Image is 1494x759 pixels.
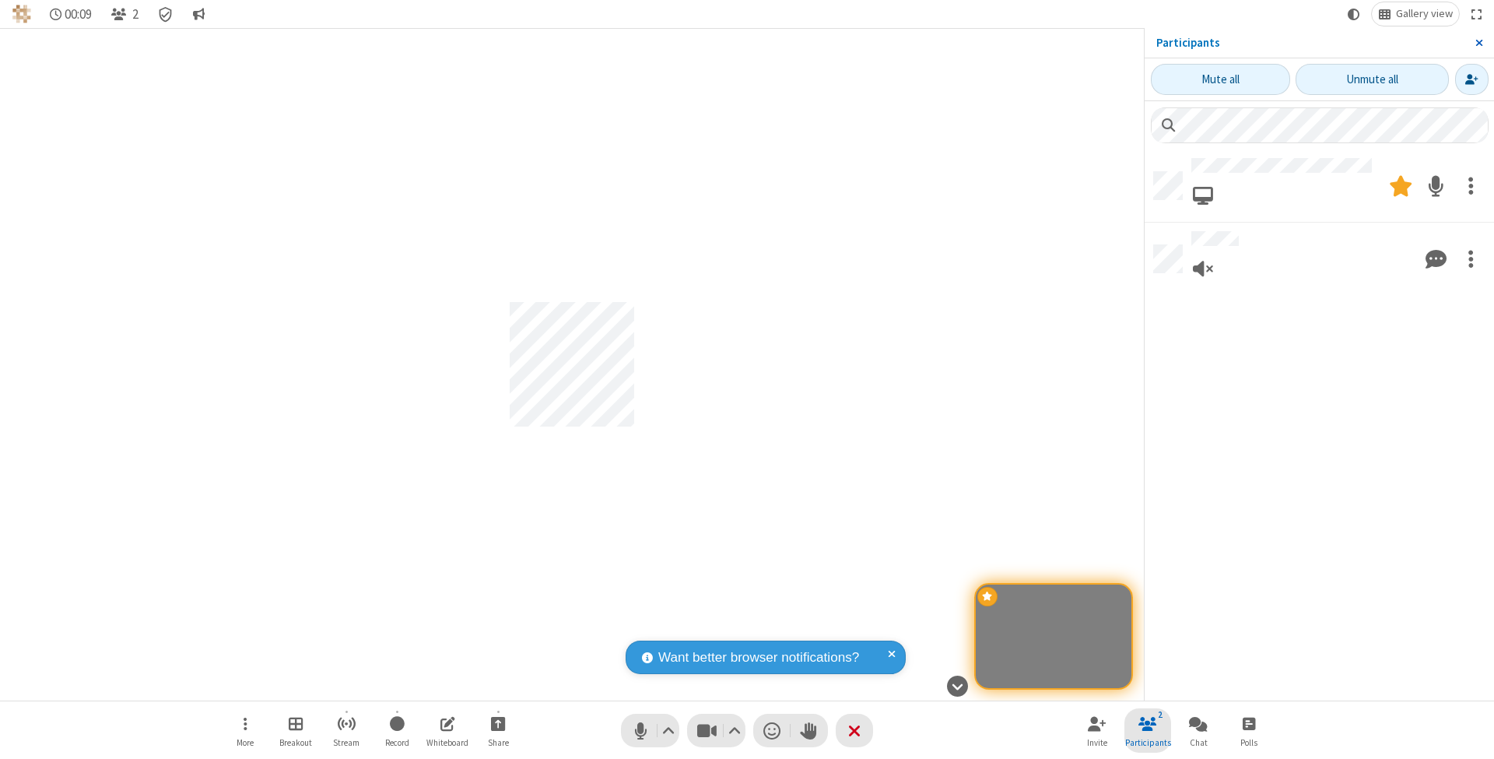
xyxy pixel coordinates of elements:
[1296,64,1449,95] button: Unmute all
[791,714,828,747] button: Raise hand
[1087,738,1107,747] span: Invite
[1464,28,1494,58] button: Close sidebar
[1372,2,1459,26] button: Change layout
[1191,178,1215,213] button: Joined via web browser
[1151,64,1290,95] button: Mute all
[475,708,521,753] button: Start sharing
[104,2,145,26] button: Close participant list
[323,708,370,753] button: Start streaming
[424,708,471,753] button: Open shared whiteboard
[65,7,92,22] span: 00:09
[132,7,139,22] span: 2
[687,714,745,747] button: Stop video (⌘+Shift+V)
[1240,738,1257,747] span: Polls
[373,708,420,753] button: Start recording
[941,667,973,705] button: Hide
[1455,64,1489,95] button: Invite
[237,738,254,747] span: More
[1124,708,1171,753] button: Close participant list
[724,714,745,747] button: Video setting
[44,2,99,26] div: Timer
[333,738,359,747] span: Stream
[12,5,31,23] img: QA Selenium DO NOT DELETE OR CHANGE
[621,714,679,747] button: Mute (⌘+Shift+A)
[222,708,268,753] button: Open menu
[753,714,791,747] button: Send a reaction
[658,648,859,668] span: Want better browser notifications?
[385,738,409,747] span: Record
[1226,708,1272,753] button: Open poll
[279,738,312,747] span: Breakout
[1191,251,1215,286] button: Viewing only, no audio connected
[1341,2,1366,26] button: Using system theme
[1175,708,1222,753] button: Open chat
[426,738,468,747] span: Whiteboard
[1156,34,1464,52] p: Participants
[1396,8,1453,20] span: Gallery view
[488,738,509,747] span: Share
[272,708,319,753] button: Manage Breakout Rooms
[658,714,679,747] button: Audio settings
[1074,708,1120,753] button: Invite participants (⌘+Shift+I)
[1190,738,1208,747] span: Chat
[151,2,181,26] div: Meeting details Encryption enabled
[836,714,873,747] button: End or leave meeting
[1125,738,1171,747] span: Participants
[186,2,211,26] button: Conversation
[1465,2,1489,26] button: Fullscreen
[1154,708,1167,722] div: 2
